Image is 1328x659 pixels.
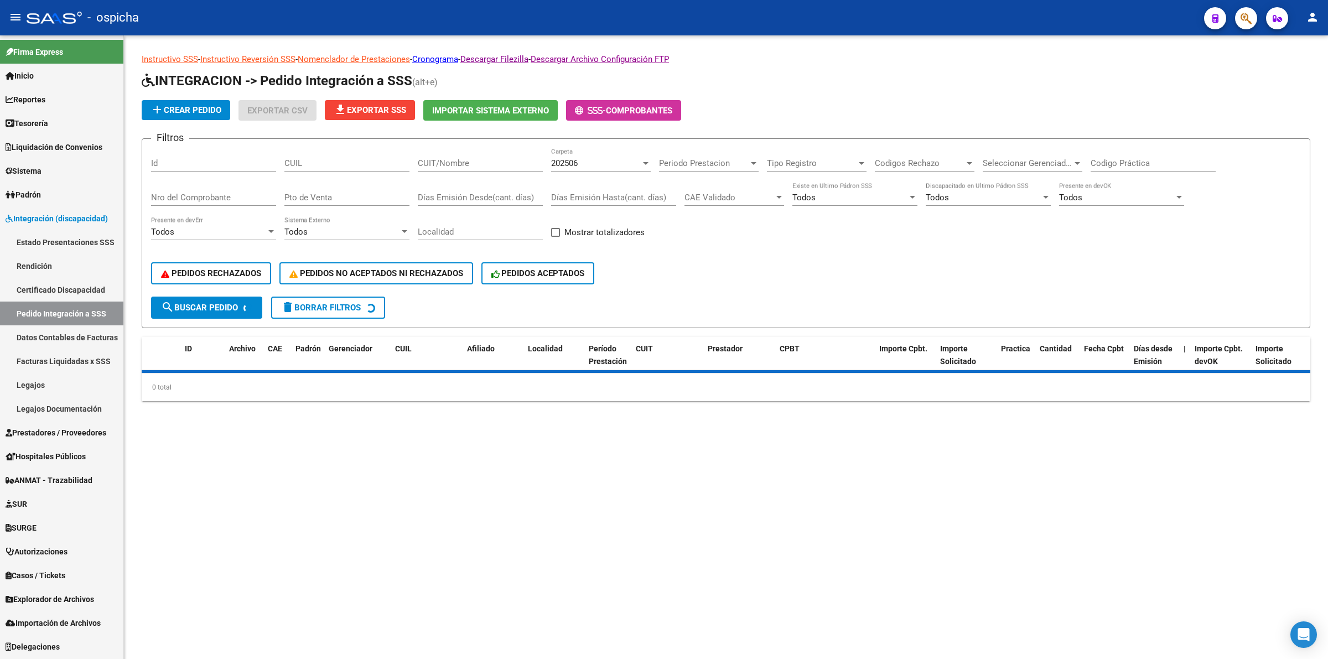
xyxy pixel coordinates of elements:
[271,297,385,319] button: Borrar Filtros
[6,165,41,177] span: Sistema
[879,344,927,353] span: Importe Cpbt.
[1184,344,1186,353] span: |
[1134,344,1173,366] span: Días desde Emisión
[161,300,174,314] mat-icon: search
[247,106,308,116] span: Exportar CSV
[289,268,463,278] span: PEDIDOS NO ACEPTADOS NI RECHAZADOS
[1190,337,1251,386] datatable-header-cell: Importe Cpbt. devOK
[329,344,372,353] span: Gerenciador
[6,546,68,558] span: Autorizaciones
[460,54,528,64] a: Descargar Filezilla
[703,337,775,386] datatable-header-cell: Prestador
[467,344,495,353] span: Afiliado
[6,94,45,106] span: Reportes
[142,53,1310,65] p: - - - - -
[6,189,41,201] span: Padrón
[9,11,22,24] mat-icon: menu
[528,344,563,353] span: Localidad
[432,106,549,116] span: Importar Sistema Externo
[875,337,936,386] datatable-header-cell: Importe Cpbt.
[391,337,463,386] datatable-header-cell: CUIL
[1084,344,1124,353] span: Fecha Cpbt
[584,337,631,386] datatable-header-cell: Período Prestación
[1195,344,1243,366] span: Importe Cpbt. devOK
[142,54,198,64] a: Instructivo SSS
[185,344,192,353] span: ID
[238,100,317,121] button: Exportar CSV
[1035,337,1080,386] datatable-header-cell: Cantidad
[6,70,34,82] span: Inicio
[708,344,743,353] span: Prestador
[1059,193,1082,203] span: Todos
[983,158,1072,168] span: Seleccionar Gerenciador
[1040,344,1072,353] span: Cantidad
[142,73,412,89] span: INTEGRACION -> Pedido Integración a SSS
[412,77,438,87] span: (alt+e)
[6,498,27,510] span: SUR
[636,344,653,353] span: CUIT
[775,337,875,386] datatable-header-cell: CPBT
[1290,621,1317,648] div: Open Intercom Messenger
[631,337,703,386] datatable-header-cell: CUIT
[151,105,221,115] span: Crear Pedido
[575,106,606,116] span: -
[6,617,101,629] span: Importación de Archivos
[284,227,308,237] span: Todos
[997,337,1035,386] datatable-header-cell: Practica
[6,593,94,605] span: Explorador de Archivos
[589,344,627,366] span: Período Prestación
[1306,11,1319,24] mat-icon: person
[940,344,976,366] span: Importe Solicitado
[151,130,189,146] h3: Filtros
[792,193,816,203] span: Todos
[151,297,262,319] button: Buscar Pedido
[6,474,92,486] span: ANMAT - Trazabilidad
[606,106,672,116] span: Comprobantes
[6,117,48,129] span: Tesorería
[1256,344,1291,378] span: Importe Solicitado devOK
[875,158,964,168] span: Codigos Rechazo
[142,100,230,120] button: Crear Pedido
[767,158,857,168] span: Tipo Registro
[87,6,139,30] span: - ospicha
[684,193,774,203] span: CAE Validado
[180,337,225,386] datatable-header-cell: ID
[1251,337,1312,386] datatable-header-cell: Importe Solicitado devOK
[6,522,37,534] span: SURGE
[463,337,523,386] datatable-header-cell: Afiliado
[142,373,1310,401] div: 0 total
[298,54,410,64] a: Nomenclador de Prestaciones
[780,344,800,353] span: CPBT
[412,54,458,64] a: Cronograma
[334,103,347,116] mat-icon: file_download
[395,344,412,353] span: CUIL
[263,337,291,386] datatable-header-cell: CAE
[161,303,238,313] span: Buscar Pedido
[151,103,164,116] mat-icon: add
[291,337,324,386] datatable-header-cell: Padrón
[225,337,263,386] datatable-header-cell: Archivo
[6,212,108,225] span: Integración (discapacidad)
[6,141,102,153] span: Liquidación de Convenios
[523,337,584,386] datatable-header-cell: Localidad
[936,337,997,386] datatable-header-cell: Importe Solicitado
[161,268,261,278] span: PEDIDOS RECHAZADOS
[6,46,63,58] span: Firma Express
[281,303,361,313] span: Borrar Filtros
[295,344,321,353] span: Padrón
[281,300,294,314] mat-icon: delete
[481,262,595,284] button: PEDIDOS ACEPTADOS
[1001,344,1030,353] span: Practica
[6,641,60,653] span: Delegaciones
[334,105,406,115] span: Exportar SSS
[926,193,949,203] span: Todos
[151,262,271,284] button: PEDIDOS RECHAZADOS
[491,268,585,278] span: PEDIDOS ACEPTADOS
[564,226,645,239] span: Mostrar totalizadores
[200,54,295,64] a: Instructivo Reversión SSS
[6,450,86,463] span: Hospitales Públicos
[1129,337,1179,386] datatable-header-cell: Días desde Emisión
[325,100,415,120] button: Exportar SSS
[229,344,256,353] span: Archivo
[6,427,106,439] span: Prestadores / Proveedores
